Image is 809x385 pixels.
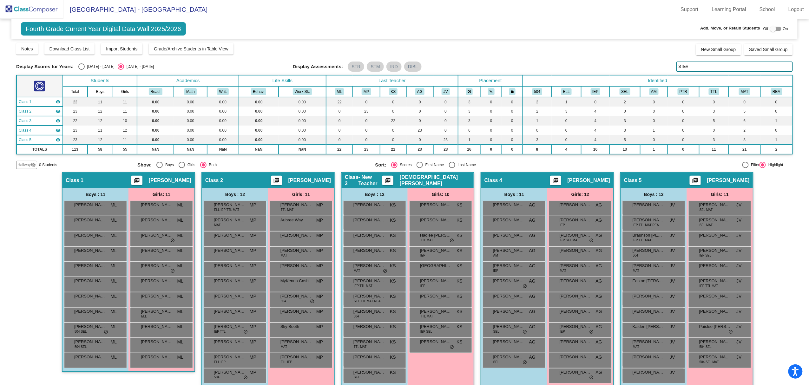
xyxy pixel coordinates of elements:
[552,135,582,145] td: 0
[21,46,33,51] span: Notes
[568,177,610,184] span: [PERSON_NAME]
[16,126,63,135] td: Ann Green - No Class Name
[353,145,380,154] td: 23
[668,86,699,97] th: Parent Request
[739,88,750,95] button: MAT
[62,188,128,201] div: Boys : 11
[502,116,523,126] td: 0
[783,26,788,32] span: On
[442,88,450,95] button: JV
[760,97,793,107] td: 0
[251,88,266,95] button: Behav.
[39,162,57,168] span: 0 Students
[433,145,458,154] td: 23
[353,97,380,107] td: 0
[458,97,480,107] td: 3
[729,145,760,154] td: 21
[16,116,63,126] td: Kristen Sapoznik - New Teacher
[44,43,95,55] button: Download Class List
[754,4,780,15] a: School
[484,177,502,184] span: Class 4
[523,145,552,154] td: 8
[649,88,659,95] button: AM
[19,118,31,124] span: Class 3
[404,62,422,72] mat-chip: DIBL
[239,75,326,86] th: Life Skills
[502,97,523,107] td: 0
[74,202,106,208] span: [PERSON_NAME]
[640,86,668,97] th: Advanced Math
[137,126,174,135] td: 0.00
[380,126,406,135] td: 0
[367,62,384,72] mat-chip: STM
[66,177,83,184] span: Class 1
[63,145,88,154] td: 113
[17,162,31,168] span: Hallway
[56,99,61,104] mat-icon: visibility
[239,97,279,107] td: 0.00
[358,174,382,187] span: - New Teacher
[480,86,502,97] th: Keep with students
[113,97,137,107] td: 11
[375,162,386,168] span: Sort:
[207,162,217,168] div: Both
[610,86,640,97] th: Social Emotional Needs
[763,26,768,32] span: Off
[207,116,239,126] td: 0.00
[406,135,433,145] td: 0
[532,88,543,95] button: 504
[16,43,38,55] button: Notes
[16,107,63,116] td: Mandy Poliska - No Class Name
[63,97,88,107] td: 22
[273,177,280,186] mat-icon: picture_as_pdf
[335,88,344,95] button: ML
[174,135,207,145] td: 0.00
[207,145,239,154] td: NaN
[239,145,279,154] td: NaN
[326,126,353,135] td: 0
[137,145,174,154] td: NaN
[406,107,433,116] td: 0
[581,145,609,154] td: 16
[480,126,502,135] td: 0
[502,86,523,97] th: Keep with teacher
[56,118,61,123] mat-icon: visibility
[502,145,523,154] td: 0
[316,202,323,208] span: MP
[547,188,613,201] div: Girls: 12
[137,97,174,107] td: 0.00
[16,97,63,107] td: Michelle Lassard - No Class Name
[389,88,398,95] button: KS
[458,75,523,86] th: Placement
[380,135,406,145] td: 0
[480,97,502,107] td: 0
[279,126,326,135] td: 0.00
[239,135,279,145] td: 0.00
[380,97,406,107] td: 0
[699,86,729,97] th: Title I
[480,135,502,145] td: 0
[279,97,326,107] td: 0.00
[480,107,502,116] td: 0
[729,135,760,145] td: 8
[293,64,343,69] span: Display Assessments:
[523,107,552,116] td: 2
[640,126,668,135] td: 1
[760,86,793,97] th: Reading Intervention
[268,188,334,201] div: Girls: 11
[21,22,186,36] span: Fourth Grade Current Year Digital Data Wall 2025/2026
[729,97,760,107] td: 0
[149,43,233,55] button: Grade/Archive Students in Table View
[16,145,63,154] td: TOTALS
[214,202,246,208] span: [PERSON_NAME]
[433,97,458,107] td: 0
[640,135,668,145] td: 0
[480,116,502,126] td: 0
[279,145,326,154] td: NaN
[177,202,183,208] span: ML
[131,176,142,185] button: Print Students Details
[154,46,228,51] span: Grade/Archive Students in Table View
[640,107,668,116] td: 0
[326,107,353,116] td: 0
[760,107,793,116] td: 0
